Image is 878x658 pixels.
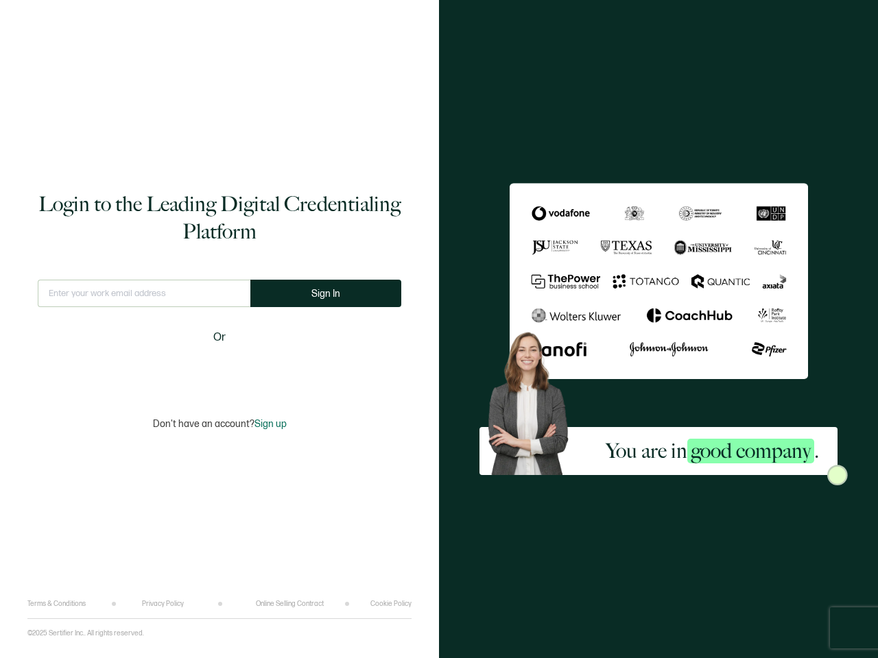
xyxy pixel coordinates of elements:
span: Or [213,329,226,346]
p: Don't have an account? [153,418,287,430]
a: Online Selling Contract [256,600,324,608]
img: Sertifier Login - You are in <span class="strong-h">good company</span>. [510,183,808,380]
span: good company [687,439,814,463]
button: Sign In [250,280,401,307]
span: Sign In [311,289,340,299]
img: Sertifier Login [827,465,848,485]
h2: You are in . [606,437,819,465]
h1: Login to the Leading Digital Credentialing Platform [38,191,401,245]
iframe: Sign in with Google Button [134,355,305,385]
a: Terms & Conditions [27,600,86,608]
a: Privacy Policy [142,600,184,608]
p: ©2025 Sertifier Inc.. All rights reserved. [27,629,144,637]
a: Cookie Policy [370,600,412,608]
input: Enter your work email address [38,280,250,307]
span: Sign up [254,418,287,430]
img: Sertifier Login - You are in <span class="strong-h">good company</span>. Hero [479,325,587,476]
